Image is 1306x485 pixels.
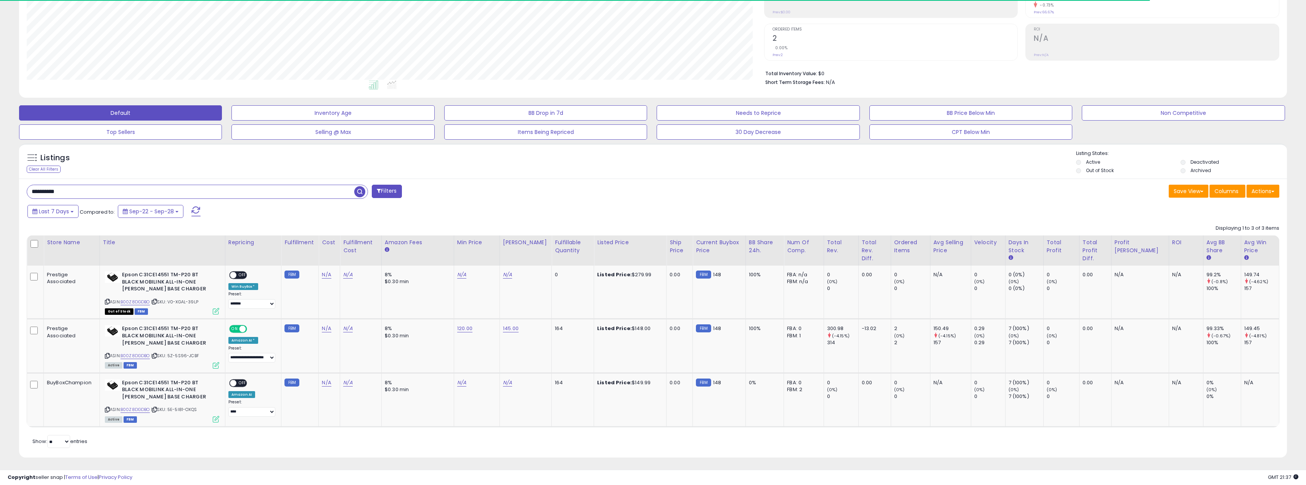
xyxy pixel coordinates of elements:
[827,325,858,332] div: 300.98
[1047,279,1057,285] small: (0%)
[974,379,1005,386] div: 0
[597,271,660,278] div: $279.99
[597,271,632,278] b: Listed Price:
[230,326,239,332] span: ON
[1190,167,1211,174] label: Archived
[1206,339,1241,346] div: 100%
[827,379,858,386] div: 0
[1115,379,1163,386] div: N/A
[457,238,496,247] div: Min Price
[1115,271,1163,278] div: N/A
[974,285,1005,292] div: 0
[894,271,930,278] div: 0
[1034,27,1279,32] span: ROI
[1190,159,1219,165] label: Deactivated
[787,271,818,278] div: FBA: n/a
[1244,238,1276,255] div: Avg Win Price
[385,238,451,247] div: Amazon Fees
[765,70,817,77] b: Total Inventory Value:
[1009,333,1019,339] small: (0%)
[228,400,275,417] div: Preset:
[597,379,660,386] div: $149.99
[894,238,927,255] div: Ordered Items
[80,208,115,216] span: Compared to:
[1211,279,1228,285] small: (-0.8%)
[1082,105,1285,121] button: Non Competitive
[120,299,150,305] a: B00Z8DGDBO
[787,238,820,255] div: Num of Comp.
[322,271,331,279] a: N/A
[385,278,448,285] div: $0.30 min
[1216,225,1279,232] div: Displaying 1 to 3 of 3 items
[1206,271,1241,278] div: 99.2%
[1034,53,1049,57] small: Prev: N/A
[385,379,448,386] div: 8%
[231,124,434,140] button: Selling @ Max
[894,379,930,386] div: 0
[826,79,835,86] span: N/A
[869,124,1072,140] button: CPT Below Min
[343,379,352,387] a: N/A
[974,325,1005,332] div: 0.29
[974,393,1005,400] div: 0
[1009,238,1040,255] div: Days In Stock
[47,238,96,247] div: Store Name
[1172,271,1197,278] div: N/A
[47,379,94,386] div: BuyBoxChampion
[1172,325,1197,332] div: N/A
[385,271,448,278] div: 8%
[1249,279,1268,285] small: (-4.62%)
[129,208,174,215] span: Sep-22 - Sep-28
[231,105,434,121] button: Inventory Age
[765,79,825,85] b: Short Term Storage Fees:
[444,105,647,121] button: BB Drop in 7d
[1115,238,1166,255] div: Profit [PERSON_NAME]
[1206,379,1241,386] div: 0%
[1076,150,1287,157] p: Listing States:
[787,325,818,332] div: FBA: 0
[1047,271,1079,278] div: 0
[862,238,888,263] div: Total Rev. Diff.
[938,333,956,339] small: (-4.15%)
[933,325,971,332] div: 150.49
[670,238,689,255] div: Ship Price
[749,238,781,255] div: BB Share 24h.
[1244,271,1279,278] div: 149.74
[894,393,930,400] div: 0
[457,379,466,387] a: N/A
[343,238,378,255] div: Fulfillment Cost
[118,205,183,218] button: Sep-22 - Sep-28
[151,353,199,359] span: | SKU: 5Z-5S96-JCBF
[1083,379,1105,386] div: 0.00
[670,271,687,278] div: 0.00
[1034,10,1054,15] small: Prev: 66.67%
[105,325,120,337] img: 31i+6csPYXL._SL40_.jpg
[597,379,632,386] b: Listed Price:
[1037,2,1054,8] small: -0.73%
[1211,333,1230,339] small: (-0.67%)
[1009,255,1013,261] small: Days In Stock.
[894,333,905,339] small: (0%)
[105,308,133,315] span: All listings that are currently out of stock and unavailable for purchase on Amazon
[105,271,219,314] div: ASIN:
[372,185,402,198] button: Filters
[1047,285,1079,292] div: 0
[47,325,94,339] div: Prestige Associated
[105,362,122,369] span: All listings currently available for purchase on Amazon
[1047,333,1057,339] small: (0%)
[122,271,215,295] b: Epson C31CE14551 TM-P20 BT BLACK MOBILINK ALL-IN-ONE [PERSON_NAME] BASE CHARGER
[284,379,299,387] small: FBM
[1083,238,1108,263] div: Total Profit Diff.
[122,379,215,403] b: Epson C31CE14551 TM-P20 BT BLACK MOBILINK ALL-IN-ONE [PERSON_NAME] BASE CHARGER
[1172,238,1200,247] div: ROI
[19,124,222,140] button: Top Sellers
[1169,185,1208,198] button: Save View
[444,124,647,140] button: Items Being Repriced
[894,279,905,285] small: (0%)
[27,205,79,218] button: Last 7 Days
[1206,238,1238,255] div: Avg BB Share
[1244,379,1273,386] div: N/A
[827,393,858,400] div: 0
[670,379,687,386] div: 0.00
[65,474,98,481] a: Terms of Use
